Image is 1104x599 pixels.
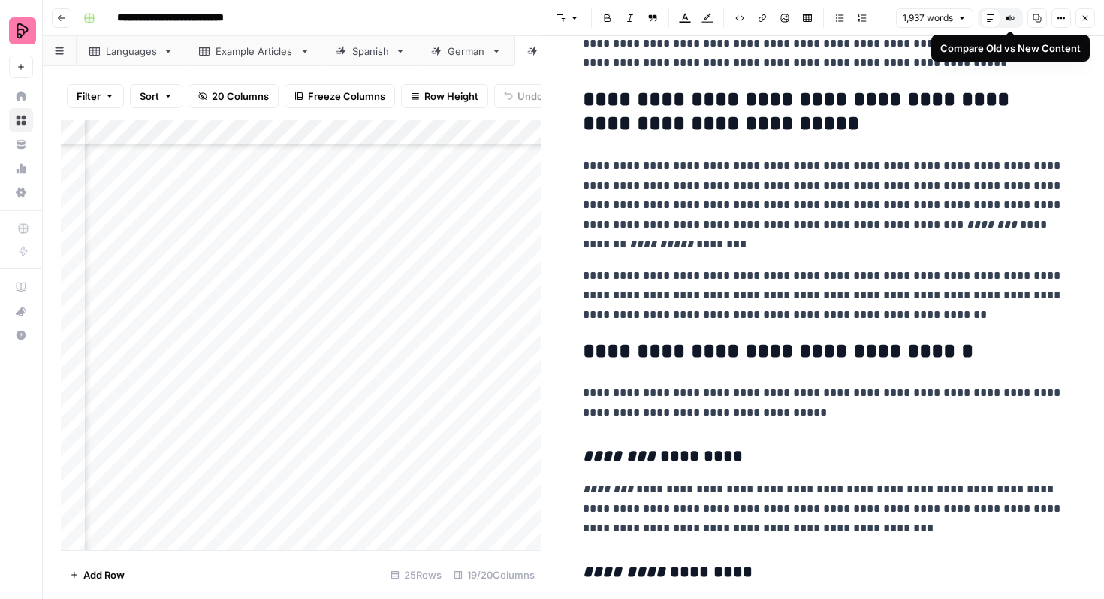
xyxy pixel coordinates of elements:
[9,180,33,204] a: Settings
[9,12,33,50] button: Workspace: Preply
[67,84,124,108] button: Filter
[401,84,488,108] button: Row Height
[448,44,485,59] div: German
[9,84,33,108] a: Home
[352,44,389,59] div: Spanish
[903,11,953,25] span: 1,937 words
[494,84,553,108] button: Undo
[424,89,478,104] span: Row Height
[130,84,182,108] button: Sort
[448,563,541,587] div: 19/20 Columns
[285,84,395,108] button: Freeze Columns
[896,8,973,28] button: 1,937 words
[189,84,279,108] button: 20 Columns
[77,89,101,104] span: Filter
[9,275,33,299] a: AirOps Academy
[9,323,33,347] button: Help + Support
[212,89,269,104] span: 20 Columns
[940,41,1081,56] div: Compare Old vs New Content
[9,108,33,132] a: Browse
[9,299,33,323] button: What's new?
[106,44,157,59] div: Languages
[308,89,385,104] span: Freeze Columns
[186,36,323,66] a: Example Articles
[83,567,125,582] span: Add Row
[61,563,134,587] button: Add Row
[9,17,36,44] img: Preply Logo
[514,36,607,66] a: French
[418,36,514,66] a: German
[517,89,543,104] span: Undo
[77,36,186,66] a: Languages
[9,132,33,156] a: Your Data
[140,89,159,104] span: Sort
[9,156,33,180] a: Usage
[10,300,32,322] div: What's new?
[216,44,294,59] div: Example Articles
[385,563,448,587] div: 25 Rows
[323,36,418,66] a: Spanish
